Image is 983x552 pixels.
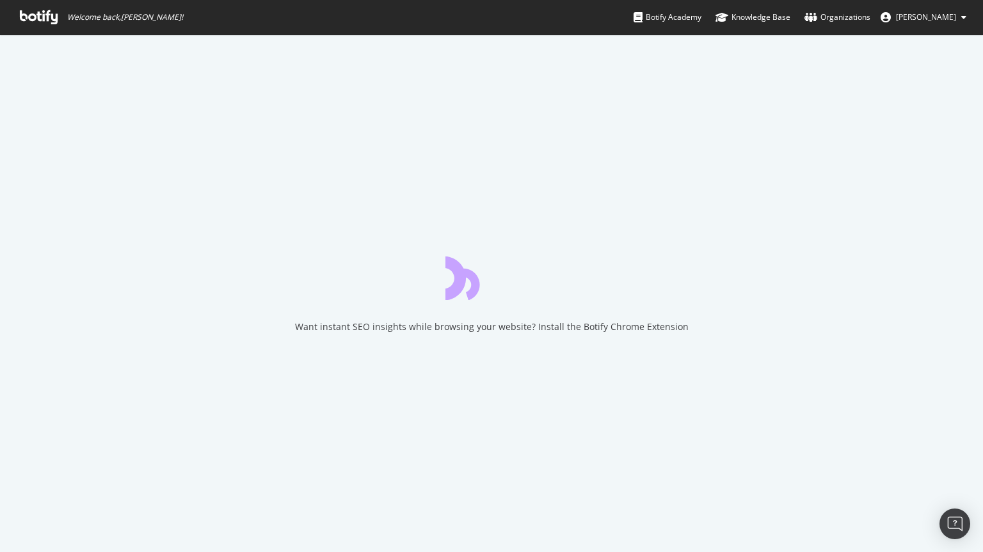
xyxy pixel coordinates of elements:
div: Botify Academy [634,11,701,24]
div: Organizations [804,11,870,24]
div: Want instant SEO insights while browsing your website? Install the Botify Chrome Extension [295,320,689,333]
div: animation [445,254,538,300]
span: Alex Keene [896,12,956,22]
button: [PERSON_NAME] [870,7,977,28]
span: Welcome back, [PERSON_NAME] ! [67,12,183,22]
div: Knowledge Base [715,11,790,24]
div: Open Intercom Messenger [939,509,970,539]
